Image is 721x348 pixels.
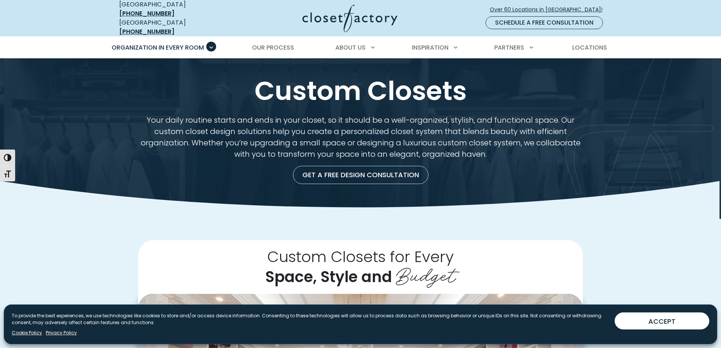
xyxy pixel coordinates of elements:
[412,43,448,52] span: Inspiration
[12,312,609,326] p: To provide the best experiences, we use technologies like cookies to store and/or access device i...
[119,27,174,36] a: [PHONE_NUMBER]
[490,6,609,14] span: Over 60 Locations in [GEOGRAPHIC_DATA]!
[119,18,229,36] div: [GEOGRAPHIC_DATA]
[572,43,607,52] span: Locations
[489,3,609,16] a: Over 60 Locations in [GEOGRAPHIC_DATA]!
[252,43,294,52] span: Our Process
[293,166,428,184] a: Get a Free Design Consultation
[138,114,583,160] p: Your daily routine starts and ends in your closet, so it should be a well-organized, stylish, and...
[335,43,366,52] span: About Us
[494,43,524,52] span: Partners
[106,37,615,58] nav: Primary Menu
[267,246,454,267] span: Custom Closets for Every
[112,43,204,52] span: Organization in Every Room
[396,258,456,289] span: Budget
[12,329,42,336] a: Cookie Policy
[119,9,174,18] a: [PHONE_NUMBER]
[46,329,77,336] a: Privacy Policy
[615,312,709,329] button: ACCEPT
[118,76,604,105] h1: Custom Closets
[486,16,603,29] a: Schedule a Free Consultation
[265,266,392,287] span: Space, Style and
[302,5,397,32] img: Closet Factory Logo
